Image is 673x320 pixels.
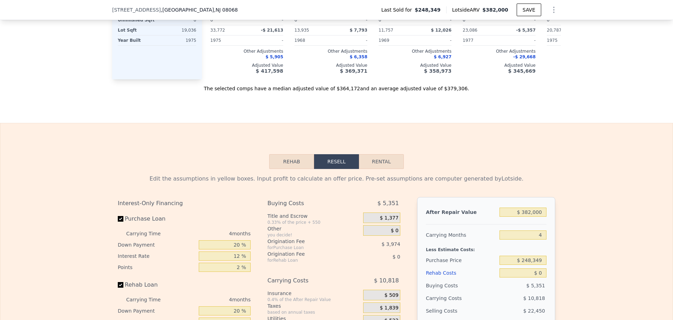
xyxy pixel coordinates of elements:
span: $ 5,351 [378,197,399,210]
div: 0.4% of the After Repair Value [267,297,360,302]
div: Adjusted Value [547,63,620,68]
div: Carrying Time [126,294,172,305]
span: $ 22,450 [523,308,545,314]
input: Rehab Loan [118,282,123,288]
div: 1975 [210,35,245,45]
span: 0 [294,18,297,22]
span: 0 [547,18,550,22]
span: 23,086 [463,28,477,33]
span: $ 1,839 [380,305,398,311]
span: $248,349 [415,6,441,13]
span: $ 0 [393,254,400,260]
span: $ 417,598 [256,68,283,74]
span: , [GEOGRAPHIC_DATA] [161,6,238,13]
span: $ 345,669 [508,68,536,74]
span: 0 [463,18,465,22]
div: Interest-Only Financing [118,197,251,210]
span: $ 509 [385,292,399,299]
div: - [332,35,367,45]
div: Origination Fee [267,250,346,257]
div: Unfinished Sqft [118,15,156,25]
div: Taxes [267,302,360,309]
span: $ 0 [391,228,399,234]
div: Year Built [118,35,156,45]
span: 33,772 [210,28,225,33]
div: Adjusted Value [463,63,536,68]
div: After Repair Value [426,206,497,218]
div: Points [118,262,196,273]
div: you decide! [267,232,360,238]
div: - [501,35,536,45]
span: $ 10,818 [374,274,399,287]
span: $ 358,973 [424,68,451,74]
button: Rental [359,154,404,169]
span: , NJ 08068 [214,7,238,13]
span: $ 3,974 [381,241,400,247]
div: Carrying Costs [267,274,346,287]
div: Origination Fee [267,238,346,245]
div: Down Payment [118,239,196,250]
button: SAVE [517,4,541,16]
span: $ 6,927 [434,54,451,59]
div: 19,036 [158,25,196,35]
button: Show Options [547,3,561,17]
div: - [501,15,536,25]
div: Other Adjustments [379,48,451,54]
div: The selected comps have a median adjusted value of $364,172 and an average adjusted value of $379... [112,79,561,92]
button: Rehab [269,154,314,169]
div: Other Adjustments [210,48,283,54]
span: 20,787 [547,28,562,33]
span: 13,935 [294,28,309,33]
div: Adjusted Value [294,63,367,68]
div: Buying Costs [267,197,346,210]
div: - [416,15,451,25]
div: Other Adjustments [294,48,367,54]
div: Adjusted Value [379,63,451,68]
div: - [416,35,451,45]
div: for Purchase Loan [267,245,346,250]
div: Carrying Time [126,228,172,239]
div: Other Adjustments [547,48,620,54]
div: - [332,15,367,25]
div: Carrying Costs [426,292,470,305]
span: $ 12,026 [431,28,451,33]
div: Adjusted Value [210,63,283,68]
div: Other [267,225,360,232]
span: $ 369,371 [340,68,367,74]
div: 4 months [175,228,251,239]
button: Resell [314,154,359,169]
div: 1975 [158,35,196,45]
div: - [248,15,283,25]
div: Purchase Price [426,254,497,267]
div: Selling Costs [426,305,497,317]
div: Edit the assumptions in yellow boxes. Input profit to calculate an offer price. Pre-set assumptio... [118,175,555,183]
span: $ 10,818 [523,295,545,301]
span: Last Sold for [381,6,415,13]
span: Lotside ARV [452,6,482,13]
div: 4 months [175,294,251,305]
div: 0 [158,15,196,25]
div: Carrying Months [426,229,497,241]
div: Down Payment [118,305,196,316]
span: 0 [379,18,381,22]
span: 0 [210,18,213,22]
input: Purchase Loan [118,216,123,222]
div: Rehab Costs [426,267,497,279]
div: Buying Costs [426,279,497,292]
span: $382,000 [482,7,508,13]
div: 1968 [294,35,329,45]
div: 1975 [547,35,582,45]
span: $ 6,358 [350,54,367,59]
div: 1977 [463,35,498,45]
span: $ 7,793 [350,28,367,33]
span: $ 5,905 [266,54,283,59]
span: $ 5,351 [526,283,545,288]
span: -$ 29,668 [513,54,536,59]
span: 11,757 [379,28,393,33]
label: Purchase Loan [118,213,196,225]
span: $ 1,377 [380,215,398,221]
div: 0.33% of the price + 550 [267,220,360,225]
div: - [248,35,283,45]
div: Interest Rate [118,250,196,262]
div: 1969 [379,35,414,45]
